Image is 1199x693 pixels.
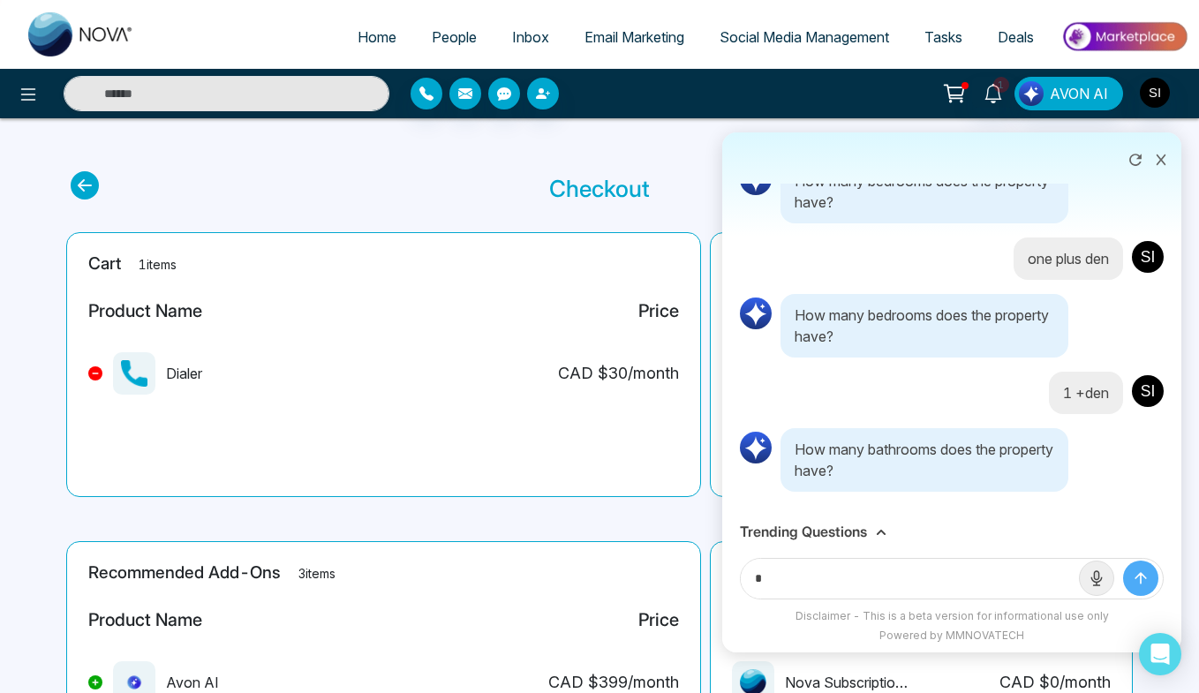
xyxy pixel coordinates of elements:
p: How many bathrooms does the property have? [780,428,1068,492]
div: Powered by MMNOVATECH [731,628,1173,644]
span: Tasks [924,28,962,46]
a: Home [340,20,414,54]
h3: Trending Questions [740,524,867,540]
span: 3 items [298,566,336,581]
span: Home [358,28,396,46]
h2: Cart [88,254,679,275]
div: CAD $ 30 /month [558,361,679,385]
div: Product Name [88,298,202,324]
a: Social Media Management [702,20,907,54]
a: Email Marketing [567,20,702,54]
div: Open Intercom Messenger [1139,633,1181,675]
span: Email Marketing [584,28,684,46]
img: missing [121,360,147,387]
p: Checkout [549,171,650,206]
a: Tasks [907,20,980,54]
img: AI Logo [738,296,773,331]
a: Deals [980,20,1052,54]
img: User Avatar [1130,373,1165,409]
p: Nova Subscription Fee [785,672,909,693]
span: Inbox [512,28,549,46]
span: 1 [993,77,1009,93]
span: AVON AI [1050,83,1108,104]
span: 1 items [139,257,177,272]
span: People [432,28,477,46]
img: User Avatar [1140,78,1170,108]
div: Price [638,606,679,633]
a: Inbox [494,20,567,54]
div: Price [638,298,679,324]
h2: Recommended Add-Ons [88,563,679,584]
div: Disclaimer - This is a beta version for informational use only [731,608,1173,624]
div: Product Name [88,606,202,633]
img: Nova CRM Logo [28,12,134,56]
p: How many bedrooms does the property have? [780,294,1068,358]
span: Social Media Management [720,28,889,46]
p: one plus den [1028,248,1109,269]
img: AI Logo [738,430,773,465]
img: Lead Flow [1019,81,1044,106]
img: Market-place.gif [1060,17,1188,56]
p: 1 +den [1063,382,1109,403]
div: Dialer [88,352,202,395]
img: User Avatar [1130,239,1165,275]
p: How many bedrooms does the property have? [780,160,1068,223]
a: 1 [972,77,1014,108]
span: Deals [998,28,1034,46]
a: People [414,20,494,54]
button: AVON AI [1014,77,1123,110]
